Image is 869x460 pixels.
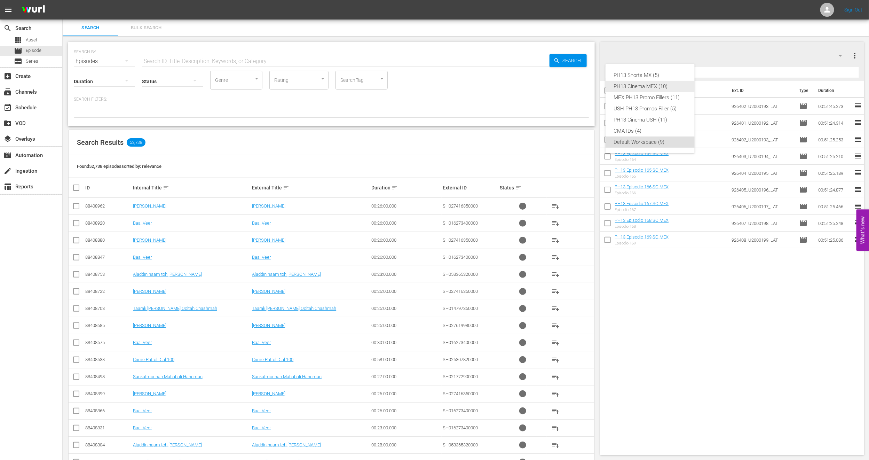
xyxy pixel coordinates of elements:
div: PH13 Cinema MEX (10) [614,81,686,92]
div: USH PH13 Promos Filler (5) [614,103,686,114]
div: Default Workspace (9) [614,137,686,148]
div: PH13 Cinema USH (11) [614,114,686,125]
div: CMA IDs (4) [614,125,686,137]
button: Open Feedback Widget [856,209,869,251]
div: PH13 Shorts MX (5) [614,70,686,81]
div: MEX PH13 Promo Fillers (11) [614,92,686,103]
